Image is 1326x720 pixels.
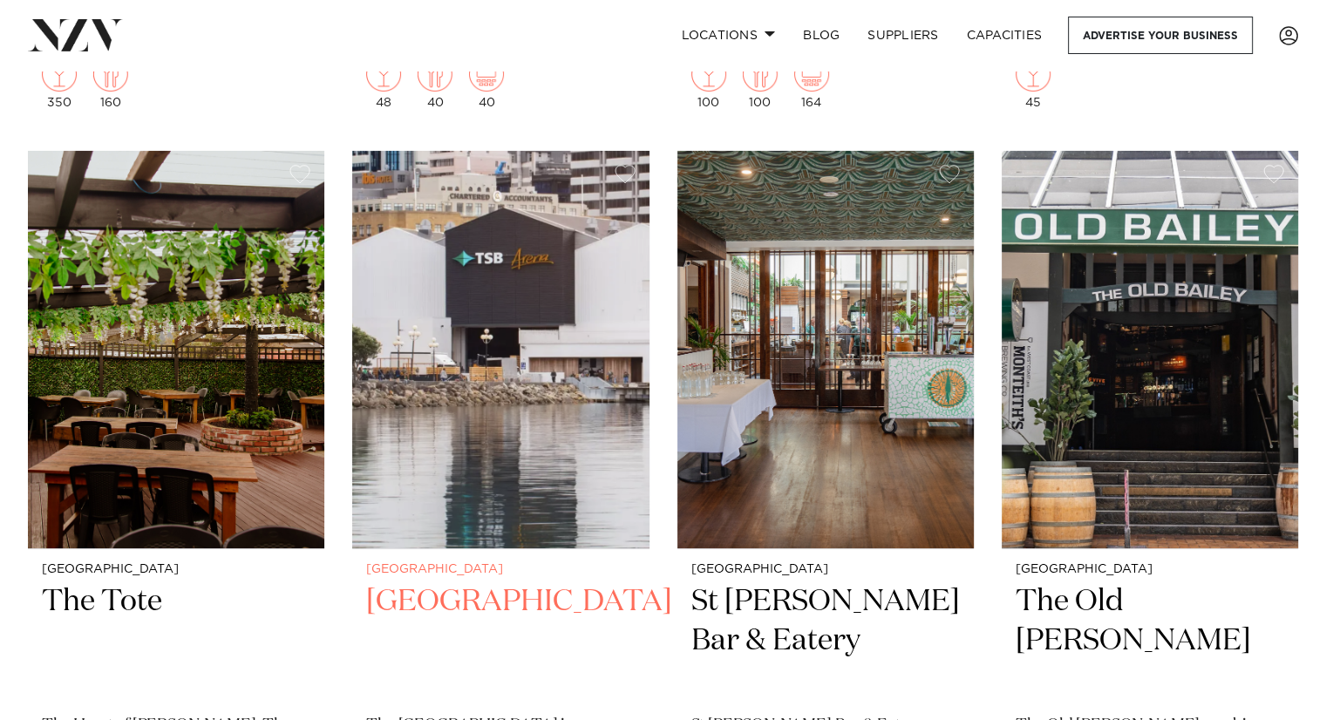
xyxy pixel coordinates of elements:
div: 160 [93,57,128,109]
img: dining.png [93,57,128,92]
div: 48 [366,57,401,109]
a: Advertise your business [1068,17,1253,54]
div: 40 [418,57,452,109]
img: theatre.png [469,57,504,92]
small: [GEOGRAPHIC_DATA] [42,563,310,576]
img: dining.png [418,57,452,92]
a: Capacities [953,17,1057,54]
h2: St [PERSON_NAME] Bar & Eatery [691,582,960,700]
img: cocktail.png [42,57,77,92]
img: theatre.png [794,57,829,92]
img: cocktail.png [691,57,726,92]
h2: [GEOGRAPHIC_DATA] [366,582,635,700]
small: [GEOGRAPHIC_DATA] [1016,563,1284,576]
h2: The Old [PERSON_NAME] [1016,582,1284,700]
div: 40 [469,57,504,109]
small: [GEOGRAPHIC_DATA] [691,563,960,576]
div: 100 [743,57,778,109]
a: BLOG [789,17,853,54]
div: 164 [794,57,829,109]
a: SUPPLIERS [853,17,952,54]
img: cocktail.png [366,57,401,92]
img: cocktail.png [1016,57,1051,92]
a: Locations [667,17,789,54]
img: dining.png [743,57,778,92]
img: nzv-logo.png [28,19,123,51]
small: [GEOGRAPHIC_DATA] [366,563,635,576]
div: 350 [42,57,77,109]
div: 100 [691,57,726,109]
div: 45 [1016,57,1051,109]
h2: The Tote [42,582,310,700]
